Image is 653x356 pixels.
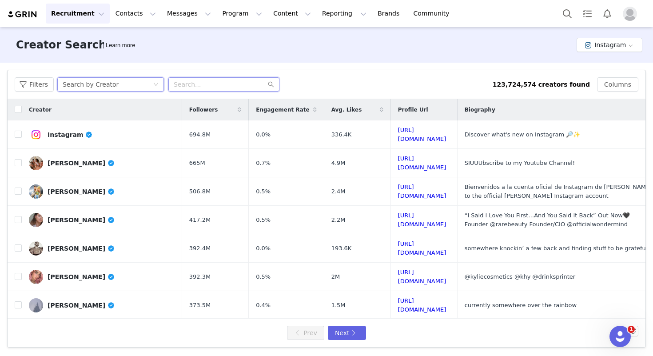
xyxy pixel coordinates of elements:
span: 0.4% [256,301,271,310]
span: 694.8M [189,130,211,139]
div: Search by Creator [63,78,119,91]
span: 1 [628,326,635,333]
span: Engagement Rate [256,106,309,114]
h3: Creator Search [16,37,106,53]
span: 665M [189,159,205,168]
span: 2.4M [331,187,346,196]
a: Tasks [577,4,597,24]
button: Recruitment [46,4,110,24]
span: 506.8M [189,187,211,196]
div: [PERSON_NAME] [48,302,115,309]
img: v2 [29,298,43,312]
a: [PERSON_NAME] [29,213,175,227]
a: [URL][DOMAIN_NAME] [398,184,446,199]
a: [URL][DOMAIN_NAME] [398,269,446,284]
div: Instagram [48,131,93,138]
button: Notifications [597,4,617,24]
span: @kyliecosmetics @khy @drinksprinter [465,273,576,280]
a: [PERSON_NAME] [29,270,175,284]
span: 1.5M [331,301,346,310]
span: 0.0% [256,130,271,139]
span: 336.4K [331,130,352,139]
div: [PERSON_NAME] [48,160,115,167]
span: Discover what's new on Instagram 🔎✨ [465,131,581,138]
button: Content [268,4,316,24]
span: 0.5% [256,216,271,224]
img: v2 [29,128,43,142]
span: 2.2M [331,216,346,224]
span: Followers [189,106,218,114]
button: Filters [15,77,54,92]
span: Profile Url [398,106,428,114]
a: [PERSON_NAME] [29,298,175,312]
span: Avg. Likes [331,106,362,114]
input: Search... [168,77,279,92]
div: 123,724,574 creators found [493,80,590,89]
button: Profile [617,7,646,21]
span: 373.5M [189,301,211,310]
span: 392.4M [189,244,211,253]
button: Messages [162,4,216,24]
a: [URL][DOMAIN_NAME] [398,240,446,256]
img: v2 [29,241,43,256]
img: v2 [29,156,43,170]
button: Reporting [317,4,372,24]
a: Instagram [29,128,175,142]
iframe: Intercom live chat [609,326,631,347]
img: v2 [29,184,43,199]
span: 392.3M [189,272,211,281]
i: icon: search [268,81,274,88]
img: grin logo [7,10,38,19]
span: 417.2M [189,216,211,224]
button: Contacts [110,4,161,24]
span: 2M [331,272,340,281]
button: Instagram [577,38,642,52]
button: Columns [597,77,638,92]
div: [PERSON_NAME] [48,188,115,195]
button: Prev [287,326,324,340]
a: Community [408,4,459,24]
span: 4.9M [331,159,346,168]
a: [PERSON_NAME] [29,156,175,170]
span: 0.7% [256,159,271,168]
button: Program [217,4,267,24]
a: [URL][DOMAIN_NAME] [398,127,446,142]
button: Next [328,326,366,340]
button: Search [557,4,577,24]
span: 0.5% [256,272,271,281]
i: icon: down [153,82,159,88]
span: 193.6K [331,244,352,253]
img: placeholder-profile.jpg [623,7,637,21]
span: Biography [465,106,495,114]
img: v2 [29,270,43,284]
a: [PERSON_NAME] [29,184,175,199]
a: [URL][DOMAIN_NAME] [398,155,446,171]
span: currently somewhere over the rainbow [465,302,577,308]
a: Brands [372,4,407,24]
span: 0.5% [256,187,271,196]
span: Creator [29,106,52,114]
div: [PERSON_NAME] [48,245,115,252]
a: [URL][DOMAIN_NAME] [398,212,446,228]
a: [PERSON_NAME] [29,241,175,256]
span: “I Said I Love You First…And You Said It Back” Out Now🖤 Founder @rarebeauty Founder/CIO @official... [465,212,630,228]
span: SIUUUbscribe to my Youtube Channel! [465,160,575,166]
img: v2 [29,213,43,227]
div: Tooltip anchor [104,41,137,50]
div: [PERSON_NAME] [48,273,115,280]
span: 0.0% [256,244,271,253]
div: [PERSON_NAME] [48,216,115,224]
a: [URL][DOMAIN_NAME] [398,297,446,313]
